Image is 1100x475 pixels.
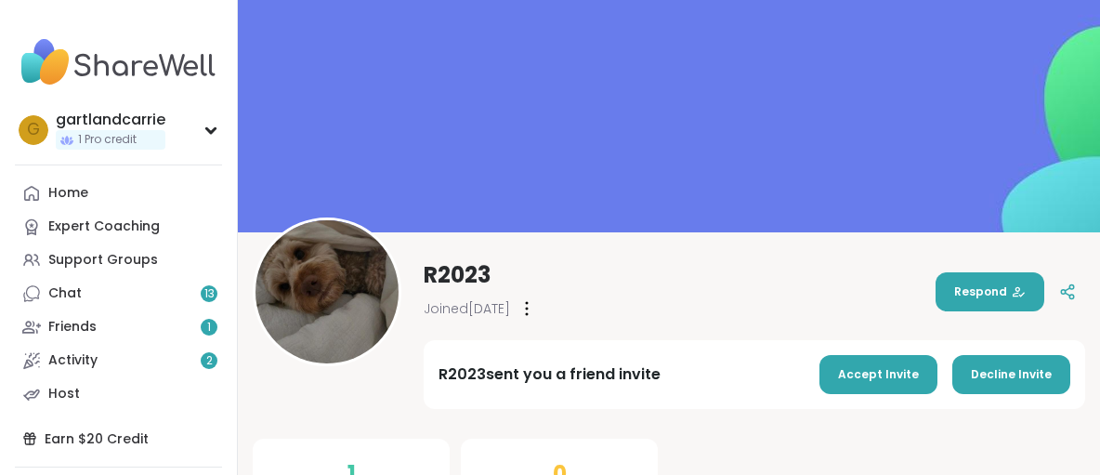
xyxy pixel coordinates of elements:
span: Joined [DATE] [424,299,510,318]
div: R2023 sent you a friend invite [439,363,661,386]
div: Activity [48,351,98,370]
div: Support Groups [48,251,158,270]
span: 1 [207,320,211,336]
a: Friends1 [15,310,222,344]
div: Earn $20 Credit [15,422,222,455]
a: Chat13 [15,277,222,310]
a: Host [15,377,222,411]
a: Support Groups [15,244,222,277]
div: Host [48,385,80,403]
div: Home [48,184,88,203]
span: Accept Invite [838,366,919,383]
a: Home [15,177,222,210]
img: ShareWell Nav Logo [15,30,222,95]
span: 1 Pro credit [78,132,137,148]
span: R2023 [424,260,491,290]
div: Chat [48,284,82,303]
span: g [27,118,40,142]
a: Expert Coaching [15,210,222,244]
img: R2023 [255,220,399,363]
button: Decline Invite [952,355,1070,394]
div: gartlandcarrie [56,110,165,130]
button: Accept Invite [819,355,937,394]
span: Respond [954,284,1026,300]
span: 13 [204,286,215,302]
div: Expert Coaching [48,218,160,236]
div: Friends [48,318,97,336]
a: Activity2 [15,344,222,377]
span: 2 [206,353,213,369]
button: Respond [936,272,1044,311]
span: Decline Invite [971,366,1052,383]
